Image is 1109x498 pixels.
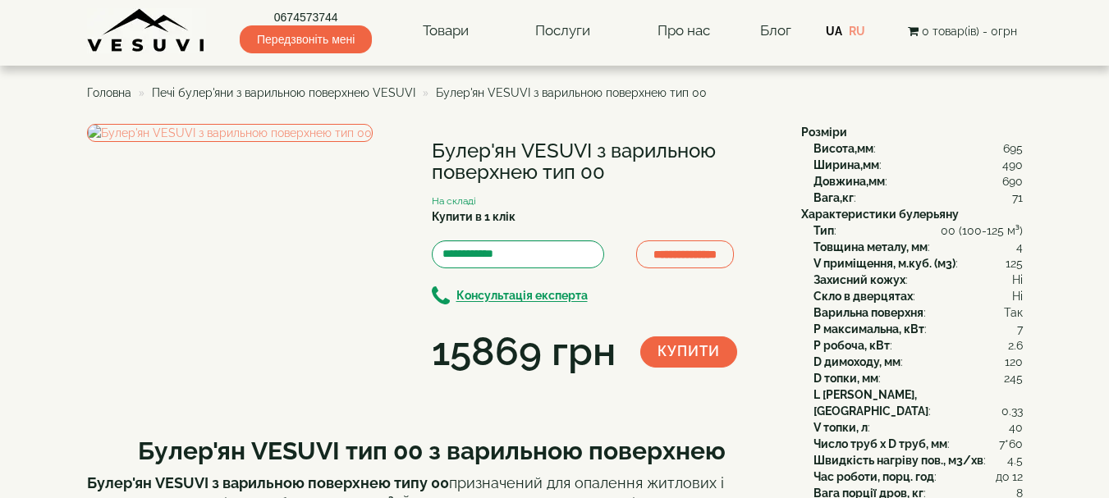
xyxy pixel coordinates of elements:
button: Купити [640,336,737,368]
b: Варильна поверхня [813,306,923,319]
div: : [813,173,1023,190]
b: Захисний кожух [813,273,905,286]
b: Число труб x D труб, мм [813,437,947,450]
span: 695 [1003,140,1023,157]
span: 690 [1002,173,1023,190]
b: Розміри [801,126,847,139]
b: V приміщення, м.куб. (м3) [813,257,955,270]
span: 0 товар(ів) - 0грн [922,25,1017,38]
span: 125 [1006,255,1023,272]
h1: Булер'ян VESUVI з варильною поверхнею тип 00 [432,140,777,184]
span: Передзвоніть мені [240,25,372,53]
div: : [813,386,1023,419]
span: 4 [1016,239,1023,255]
span: 120 [1005,354,1023,370]
a: Товари [406,12,485,50]
span: 00 (100-125 м³) [941,222,1023,239]
div: : [813,255,1023,272]
div: : [813,190,1023,206]
b: P робоча, кВт [813,339,890,352]
a: Печі булер'яни з варильною поверхнею VESUVI [152,86,415,99]
a: Про нас [641,12,726,50]
span: Булер'ян VESUVI з варильною поверхнею тип 00 [436,86,707,99]
small: На складі [432,195,476,207]
a: UA [826,25,842,38]
b: Булер'ян VESUVI тип 00 з варильною поверхнею [138,436,726,465]
span: 0.33 [1001,403,1023,419]
div: : [813,321,1023,337]
span: Так [1004,304,1023,321]
a: Послуги [519,12,607,50]
img: content [87,8,206,53]
div: : [813,452,1023,468]
div: : [813,272,1023,288]
b: Ширина,мм [813,158,879,171]
a: 0674573744 [240,9,372,25]
div: : [813,436,1023,452]
img: Булер'ян VESUVI з варильною поверхнею тип 00 [87,124,373,142]
div: : [813,140,1023,157]
div: : [813,337,1023,354]
span: Ні [1012,288,1023,304]
b: Консультація експерта [456,290,588,303]
b: L [PERSON_NAME], [GEOGRAPHIC_DATA] [813,388,928,418]
b: Скло в дверцятах [813,290,913,303]
span: 4.5 [1007,452,1023,468]
div: : [813,157,1023,173]
b: D топки, мм [813,372,878,385]
span: Ні [1012,272,1023,288]
b: Швидкість нагріву пов., м3/хв [813,454,983,467]
b: Тип [813,224,834,237]
span: 245 [1004,370,1023,386]
div: : [813,354,1023,370]
b: V топки, л [813,421,868,434]
div: : [813,288,1023,304]
b: Вага,кг [813,191,854,204]
b: P максимальна, кВт [813,322,924,336]
span: 7 [1017,321,1023,337]
div: : [813,370,1023,386]
b: Довжина,мм [813,175,885,188]
span: 40 [1009,419,1023,436]
label: Купити в 1 клік [432,208,516,225]
button: 0 товар(ів) - 0грн [903,22,1022,40]
div: : [813,239,1023,255]
div: : [813,419,1023,436]
b: Час роботи, порц. год [813,470,934,483]
div: : [813,468,1023,485]
span: 490 [1002,157,1023,173]
a: RU [849,25,865,38]
span: до 12 [996,468,1023,485]
div: : [813,304,1023,321]
span: 2.6 [1008,337,1023,354]
div: : [813,222,1023,239]
a: Головна [87,86,131,99]
span: 71 [1012,190,1023,206]
a: Блог [760,22,791,39]
b: Характеристики булерьяну [801,208,959,221]
strong: Булер'ян VESUVI з варильною поверхнею типу 00 [87,474,449,491]
b: Товщина металу, мм [813,240,928,254]
div: 15869 грн [432,324,616,380]
b: Висота,мм [813,142,873,155]
b: D димоходу, мм [813,355,900,368]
